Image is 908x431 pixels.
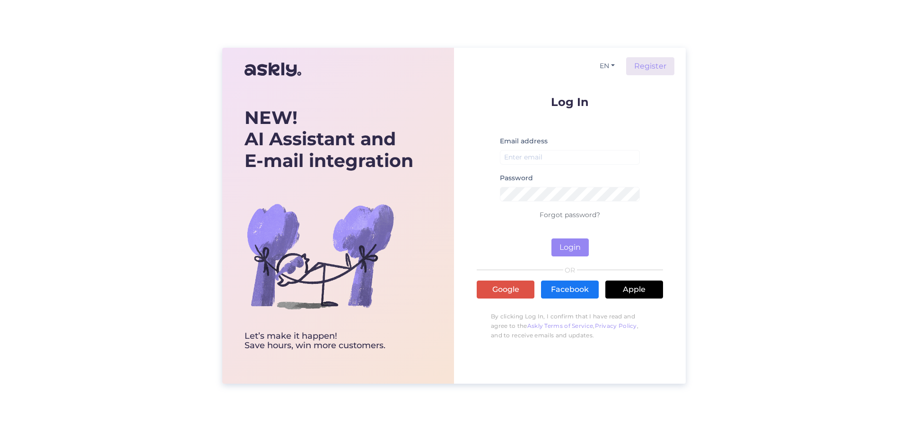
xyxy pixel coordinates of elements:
label: Email address [500,136,548,146]
button: Login [551,238,589,256]
a: Register [626,57,674,75]
p: Log In [477,96,663,108]
input: Enter email [500,150,640,165]
img: Askly [244,58,301,81]
a: Privacy Policy [595,322,637,329]
b: NEW! [244,106,297,129]
a: Forgot password? [540,211,600,219]
a: Apple [605,281,663,299]
div: Let’s make it happen! Save hours, win more customers. [244,332,413,351]
button: EN [596,59,619,73]
label: Password [500,173,533,183]
div: AI Assistant and E-mail integration [244,107,413,172]
p: By clicking Log In, I confirm that I have read and agree to the , , and to receive emails and upd... [477,307,663,345]
span: OR [563,267,577,273]
img: bg-askly [244,180,396,332]
a: Askly Terms of Service [527,322,594,329]
a: Facebook [541,281,599,299]
a: Google [477,281,534,299]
